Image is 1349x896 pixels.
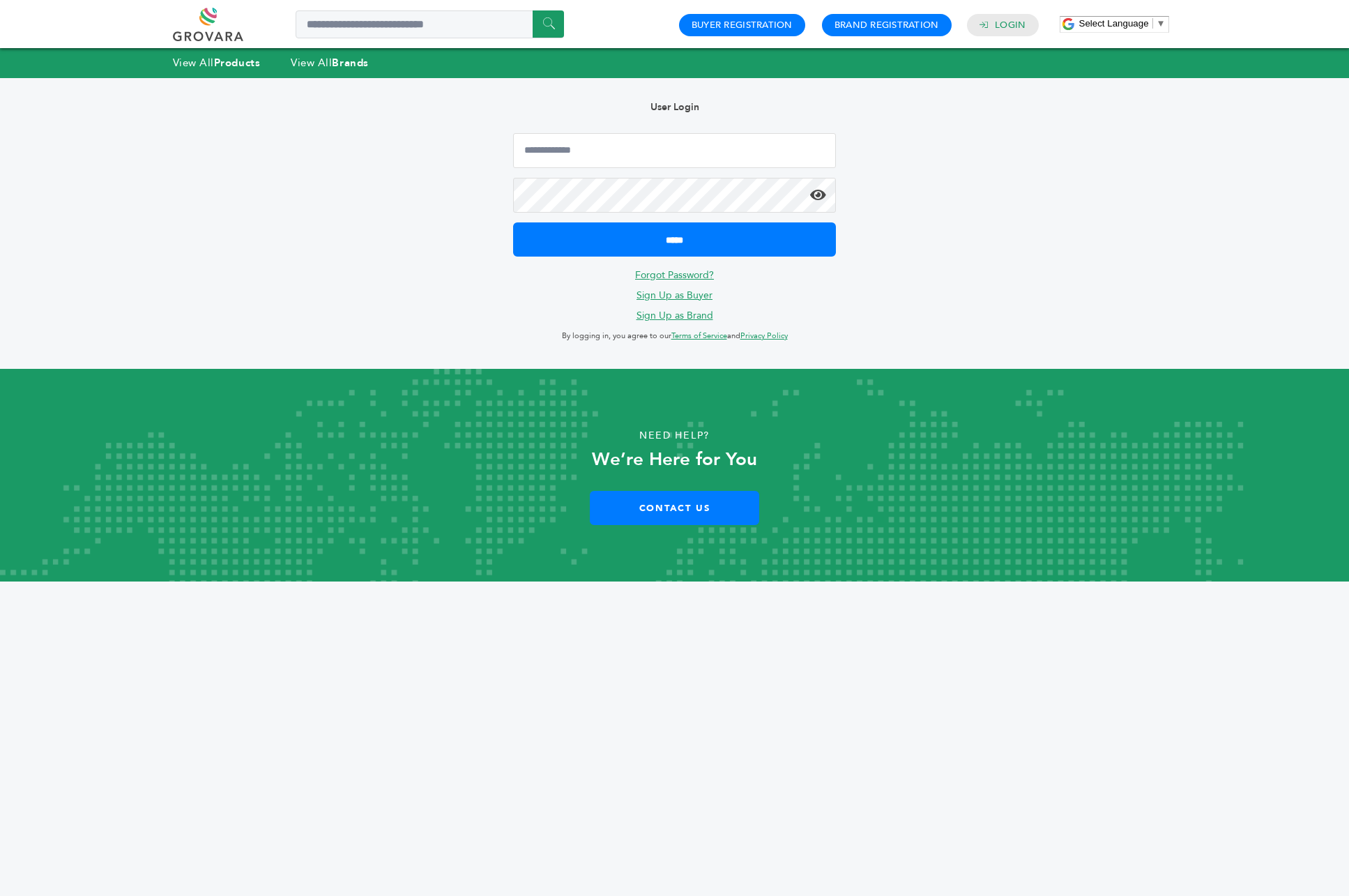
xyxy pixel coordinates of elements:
[635,268,714,282] a: Forgot Password?
[1079,18,1149,29] span: Select Language
[1079,18,1166,29] a: Select Language​
[513,328,837,344] p: By logging in, you agree to our and
[332,56,368,70] strong: Brands
[834,19,939,31] a: Brand Registration
[513,178,837,213] input: Password
[650,100,699,114] b: User Login
[637,309,713,322] a: Sign Up as Brand
[740,331,788,341] a: Privacy Policy
[68,425,1282,446] p: Need Help?
[592,447,757,472] strong: We’re Here for You
[1157,18,1166,29] span: ▼
[995,19,1026,31] a: Login
[671,331,727,341] a: Terms of Service
[590,491,759,525] a: Contact Us
[173,56,261,70] a: View AllProducts
[637,289,712,302] a: Sign Up as Buyer
[291,56,369,70] a: View AllBrands
[214,56,260,70] strong: Products
[692,19,793,31] a: Buyer Registration
[1152,18,1153,29] span: ​
[296,10,564,38] input: Search a product or brand...
[513,133,837,168] input: Email Address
